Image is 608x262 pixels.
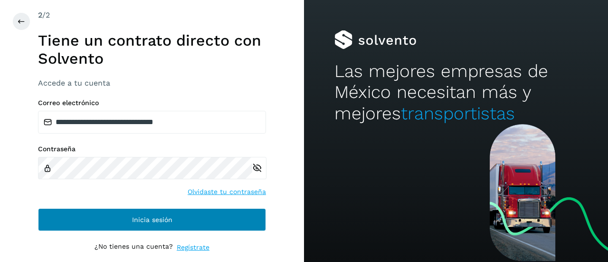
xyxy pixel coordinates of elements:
p: ¿No tienes una cuenta? [95,243,173,252]
span: transportistas [401,103,515,124]
button: Inicia sesión [38,208,266,231]
a: Regístrate [177,243,209,252]
h2: Las mejores empresas de México necesitan más y mejores [334,61,578,124]
h3: Accede a tu cuenta [38,78,266,87]
span: 2 [38,10,42,19]
span: Inicia sesión [132,216,172,223]
label: Correo electrónico [38,99,266,107]
a: Olvidaste tu contraseña [188,187,266,197]
div: /2 [38,10,266,21]
h1: Tiene un contrato directo con Solvento [38,31,266,68]
label: Contraseña [38,145,266,153]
